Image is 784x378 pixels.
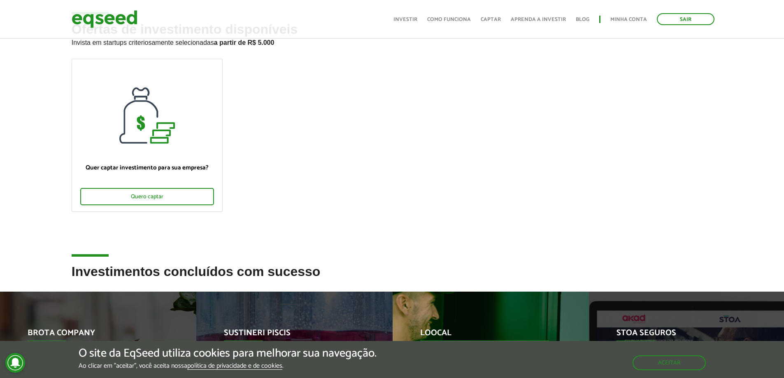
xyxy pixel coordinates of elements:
p: Sustineri Piscis [224,328,353,342]
strong: a partir de R$ 5.000 [214,39,275,46]
p: Brota Company [28,328,156,342]
p: Invista em startups criteriosamente selecionadas [72,37,713,46]
p: Quer captar investimento para sua empresa? [80,164,214,172]
a: Captar [481,17,501,22]
a: política de privacidade e de cookies [187,363,282,370]
p: Loocal [420,328,549,342]
p: STOA Seguros [616,328,745,342]
a: Como funciona [427,17,471,22]
a: Quer captar investimento para sua empresa? Quero captar [72,59,223,212]
h5: O site da EqSeed utiliza cookies para melhorar sua navegação. [79,347,377,360]
img: EqSeed [72,8,137,30]
h2: Investimentos concluídos com sucesso [72,264,713,291]
div: Quero captar [80,188,214,205]
a: Minha conta [610,17,647,22]
a: Investir [393,17,417,22]
button: Aceitar [633,355,706,370]
a: Aprenda a investir [511,17,566,22]
p: Ao clicar em "aceitar", você aceita nossa . [79,362,377,370]
h2: Ofertas de investimento disponíveis [72,22,713,59]
a: Sair [657,13,714,25]
a: Blog [576,17,589,22]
